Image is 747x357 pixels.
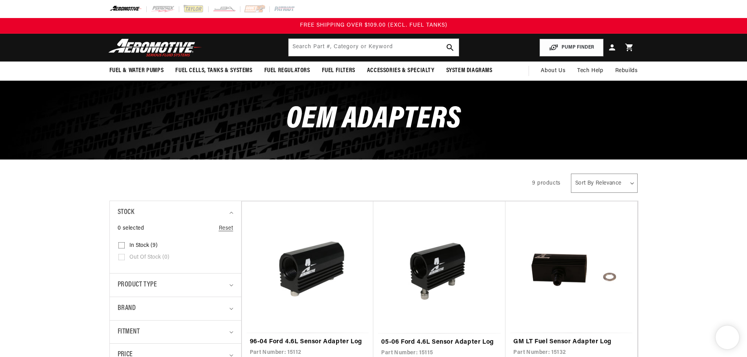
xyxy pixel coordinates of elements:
[286,104,461,135] span: OEM Adapters
[316,62,361,80] summary: Fuel Filters
[250,337,366,347] a: 96-04 Ford 4.6L Sensor Adapter Log
[118,201,233,224] summary: Stock (0 selected)
[289,39,459,56] input: Search by Part Number, Category or Keyword
[106,38,204,57] img: Aeromotive
[300,22,447,28] span: FREE SHIPPING OVER $109.00 (EXCL. FUEL TANKS)
[609,62,644,80] summary: Rebuilds
[535,62,571,80] a: About Us
[615,67,638,75] span: Rebuilds
[513,337,629,347] a: GM LT Fuel Sensor Adapter Log
[118,326,140,338] span: Fitment
[532,180,561,186] span: 9 products
[175,67,252,75] span: Fuel Cells, Tanks & Systems
[129,254,169,261] span: Out of stock (0)
[367,67,434,75] span: Accessories & Specialty
[440,62,498,80] summary: System Diagrams
[322,67,355,75] span: Fuel Filters
[219,224,233,233] a: Reset
[118,279,157,291] span: Product type
[104,62,170,80] summary: Fuel & Water Pumps
[361,62,440,80] summary: Accessories & Specialty
[258,62,316,80] summary: Fuel Regulators
[540,39,603,56] button: PUMP FINDER
[169,62,258,80] summary: Fuel Cells, Tanks & Systems
[118,303,136,314] span: Brand
[118,274,233,297] summary: Product type (0 selected)
[541,68,565,74] span: About Us
[577,67,603,75] span: Tech Help
[446,67,493,75] span: System Diagrams
[442,39,459,56] button: search button
[381,337,498,348] a: 05-06 Ford 4.6L Sensor Adapter Log
[118,297,233,320] summary: Brand (0 selected)
[118,224,144,233] span: 0 selected
[118,207,134,218] span: Stock
[571,62,609,80] summary: Tech Help
[109,67,164,75] span: Fuel & Water Pumps
[118,321,233,344] summary: Fitment (0 selected)
[129,242,158,249] span: In stock (9)
[264,67,310,75] span: Fuel Regulators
